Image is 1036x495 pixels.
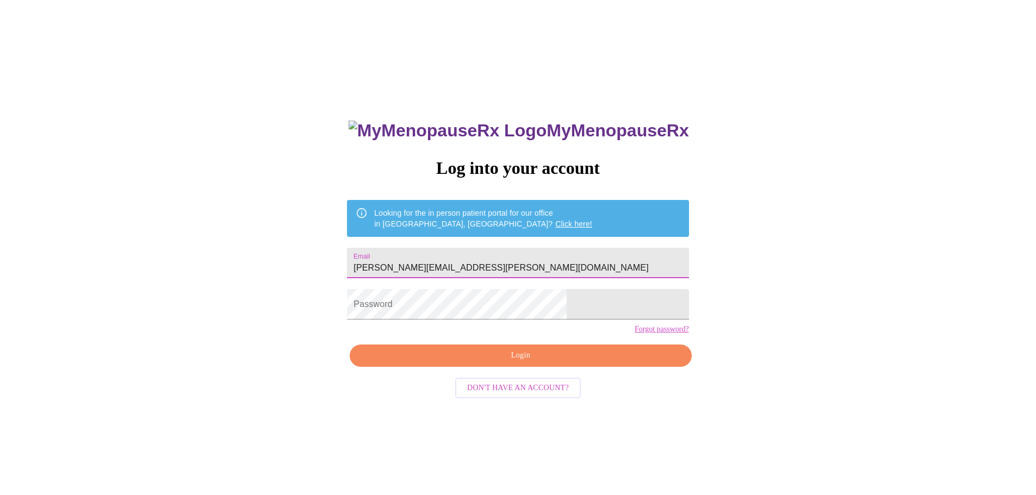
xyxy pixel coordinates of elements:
[362,349,679,362] span: Login
[349,121,547,141] img: MyMenopauseRx Logo
[347,158,688,178] h3: Log into your account
[452,383,584,392] a: Don't have an account?
[555,220,592,228] a: Click here!
[455,378,581,399] button: Don't have an account?
[467,381,569,395] span: Don't have an account?
[635,325,689,334] a: Forgot password?
[350,344,691,367] button: Login
[374,203,592,234] div: Looking for the in person patient portal for our office in [GEOGRAPHIC_DATA], [GEOGRAPHIC_DATA]?
[349,121,689,141] h3: MyMenopauseRx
